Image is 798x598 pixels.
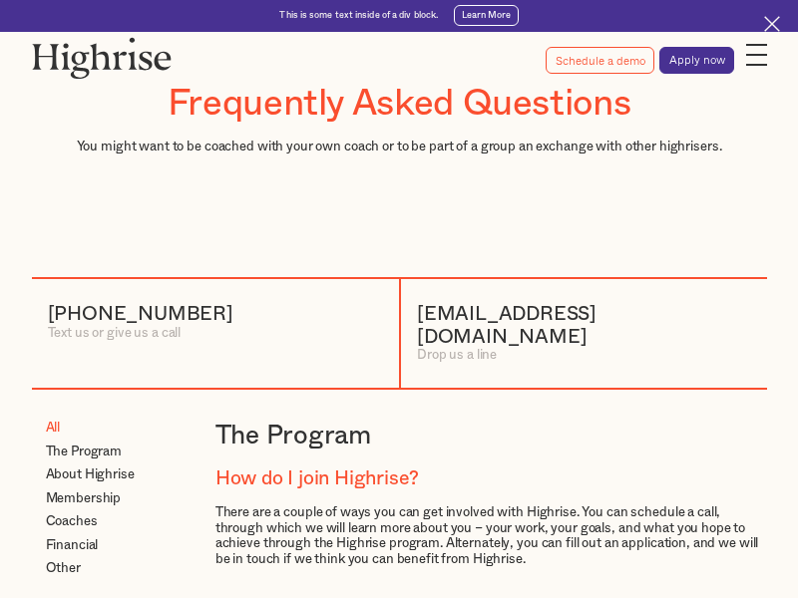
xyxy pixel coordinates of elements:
[417,303,751,349] h2: [EMAIL_ADDRESS][DOMAIN_NAME]
[46,491,122,506] span: Membership
[46,467,135,482] span: About Highrise
[279,10,438,22] div: This is some text inside of a div block.
[454,5,519,26] a: Learn More
[32,84,767,124] h1: Frequently Asked Questions
[417,348,751,363] div: Drop us a line
[46,514,98,529] span: Coaches
[48,326,233,341] div: Text us or give us a call
[46,445,123,459] span: The Program
[764,16,780,32] img: Cross icon
[417,303,751,364] a: [EMAIL_ADDRESS][DOMAIN_NAME]Drop us a line
[48,303,233,341] a: [PHONE_NUMBER]Text us or give us a call
[46,561,81,576] span: Other
[46,538,99,553] span: Financial
[659,47,734,74] a: Apply now
[32,37,172,79] img: Highrise logo
[215,467,767,490] h3: How do I join Highrise?
[215,505,767,567] p: There are a couple of ways you can get involved with Highrise. You can schedule a call, through w...
[546,47,654,73] a: Schedule a demo
[46,421,61,436] span: All
[32,140,767,154] p: You might want to be coached with your own coach or to be part of a group an exchange with other ...
[48,303,233,326] h2: [PHONE_NUMBER]
[215,421,767,450] h2: The Program
[32,421,195,576] form: Email Form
